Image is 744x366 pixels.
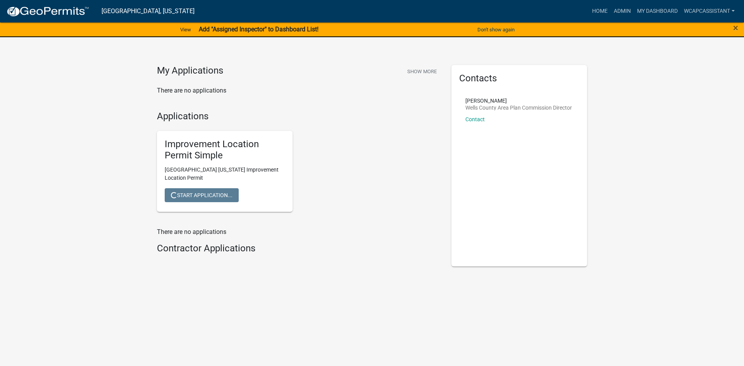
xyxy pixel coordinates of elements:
h5: Improvement Location Permit Simple [165,139,285,161]
h4: My Applications [157,65,223,77]
h4: Applications [157,111,440,122]
wm-workflow-list-section: Applications [157,111,440,218]
a: Admin [611,4,634,19]
p: [GEOGRAPHIC_DATA] [US_STATE] Improvement Location Permit [165,166,285,182]
span: × [733,22,738,33]
p: There are no applications [157,227,440,237]
h4: Contractor Applications [157,243,440,254]
button: Close [733,23,738,33]
a: Contact [465,116,485,122]
a: Home [589,4,611,19]
a: View [177,23,194,36]
a: wcapcassistant [681,4,738,19]
p: There are no applications [157,86,440,95]
p: Wells County Area Plan Commission Director [465,105,572,110]
h5: Contacts [459,73,579,84]
button: Show More [404,65,440,78]
strong: Add "Assigned Inspector" to Dashboard List! [199,26,319,33]
wm-workflow-list-section: Contractor Applications [157,243,440,257]
button: Start Application... [165,188,239,202]
button: Don't show again [474,23,518,36]
span: Start Application... [171,192,232,198]
a: My Dashboard [634,4,681,19]
p: [PERSON_NAME] [465,98,572,103]
a: [GEOGRAPHIC_DATA], [US_STATE] [102,5,195,18]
